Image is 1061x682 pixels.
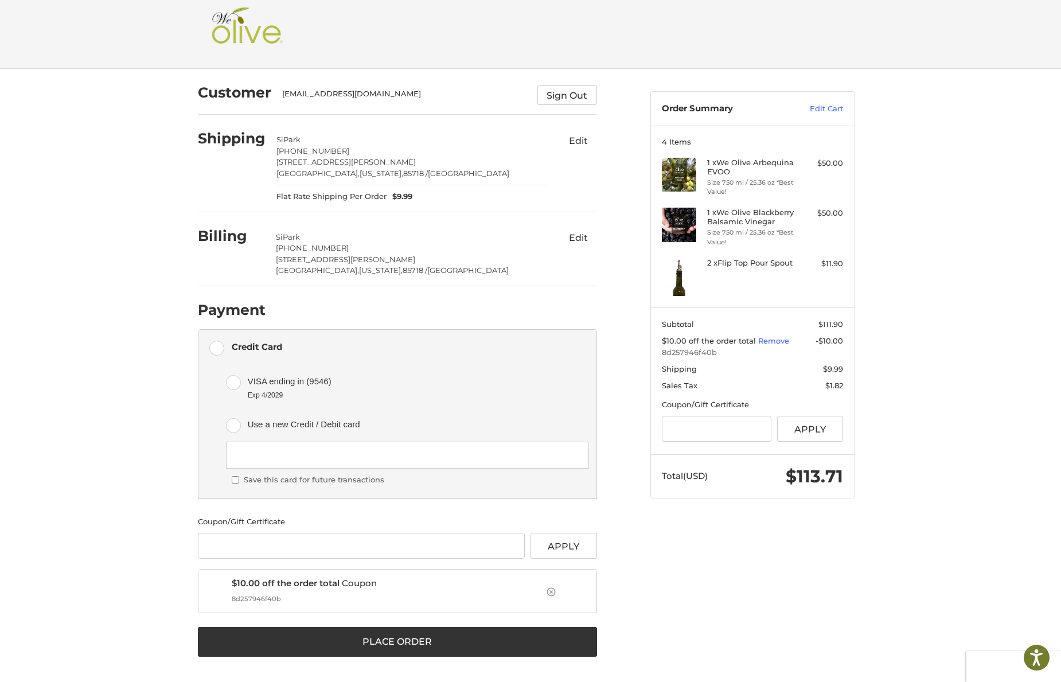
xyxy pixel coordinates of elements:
[276,232,283,241] span: Si
[276,169,360,178] span: [GEOGRAPHIC_DATA],
[707,158,795,177] h4: 1 x We Olive Arbequina EVOO
[785,103,843,115] a: Edit Cart
[198,533,525,559] input: Gift Certificate or Coupon Code
[662,336,758,345] span: $10.00 off the order total
[276,243,349,252] span: [PHONE_NUMBER]
[662,137,843,146] h3: 4 Items
[198,516,597,528] div: Coupon/Gift Certificate
[232,577,543,590] span: Coupon
[662,416,771,442] input: Gift Certificate or Coupon Code
[403,266,427,275] span: 85718 /
[560,229,597,247] button: Edit
[198,301,266,319] h2: Payment
[707,228,795,247] li: Size 750 ml / 25.36 oz *Best Value!
[232,337,282,356] div: Credit Card
[818,319,843,329] span: $111.90
[283,232,300,241] span: Park
[662,347,843,358] span: 8d257946f40b
[662,364,697,373] span: Shipping
[823,364,843,373] span: $9.99
[198,84,271,102] h2: Customer
[276,255,415,264] span: [STREET_ADDRESS][PERSON_NAME]
[798,258,843,270] div: $11.90
[276,135,283,144] span: Si
[244,474,384,486] label: Save this card for future transactions
[777,416,844,442] button: Apply
[530,533,597,559] button: Apply
[966,651,1061,682] iframe: Google Customer Reviews
[758,336,789,345] a: Remove
[427,266,509,275] span: [GEOGRAPHIC_DATA]
[798,158,843,169] div: $50.00
[276,191,387,202] span: Flat Rate Shipping Per Order
[248,372,572,391] span: VISA ending in (9546)
[707,178,795,197] li: Size 750 ml / 25.36 oz *Best Value!
[276,266,359,275] span: [GEOGRAPHIC_DATA],
[816,336,843,345] span: -$10.00
[276,146,349,155] span: [PHONE_NUMBER]
[825,381,843,390] span: $1.82
[403,169,428,178] span: 85718 /
[662,399,843,411] div: Coupon/Gift Certificate
[662,103,785,115] h3: Order Summary
[798,208,843,219] div: $50.00
[359,266,403,275] span: [US_STATE],
[248,415,572,434] span: Use a new Credit / Debit card
[537,85,597,105] button: Sign Out
[232,578,340,589] span: $10.00 off the order total
[232,595,281,603] span: 8d257946f40b
[198,227,265,245] h2: Billing
[209,7,286,53] img: Shop We Olive
[276,157,416,166] span: [STREET_ADDRESS][PERSON_NAME]
[248,391,572,400] span: Exp 4/2029
[283,135,301,144] span: Park
[360,169,403,178] span: [US_STATE],
[387,191,412,202] span: $9.99
[198,130,266,147] h2: Shipping
[198,627,597,657] button: Place Order
[16,17,130,26] p: We're away right now. Please check back later!
[662,470,708,481] span: Total (USD)
[662,319,694,329] span: Subtotal
[132,15,146,29] button: Open LiveChat chat widget
[707,258,795,267] h4: 2 x Flip Top Pour Spout
[560,131,597,150] button: Edit
[282,88,526,105] div: [EMAIL_ADDRESS][DOMAIN_NAME]
[707,208,795,227] h4: 1 x We Olive Blackberry Balsamic Vinegar
[428,169,509,178] span: [GEOGRAPHIC_DATA]
[662,381,697,390] span: Sales Tax
[786,466,843,487] span: $113.71
[234,450,580,461] iframe: Secure card payment input frame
